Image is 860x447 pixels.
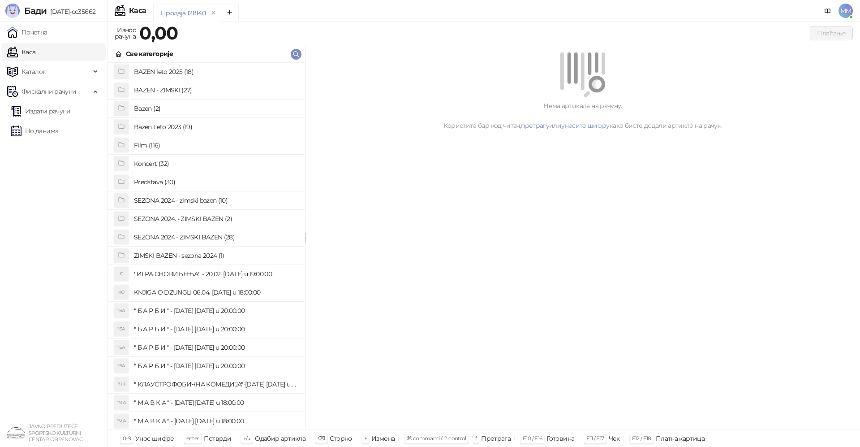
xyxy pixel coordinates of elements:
h4: " М А В К А " - [DATE] [DATE] u 18:00:00 [134,395,298,410]
div: "БА [114,304,129,318]
h4: " Б А Р Б И " - [DATE] [DATE] u 20:00:00 [134,322,298,336]
div: Сторно [330,433,352,444]
h4: " Б А Р Б И " - [DATE] [DATE] u 20:00:00 [134,304,298,318]
div: "МА [114,414,129,428]
div: Одабир артикла [255,433,305,444]
span: [DATE]-cc35662 [47,8,95,16]
span: Каталог [21,63,46,81]
span: Бади [24,5,47,16]
div: Платна картица [656,433,705,444]
h4: ZIMSKI BAZEN - sezona 2024 (1) [134,248,298,263]
a: По данима [11,122,58,140]
div: "БА [114,322,129,336]
h4: KNJIGA O DZUNGLI 06.04. [DATE] u 18:00:00 [134,285,298,299]
img: Logo [5,4,20,18]
a: претрагу [521,122,549,130]
div: 'С [114,267,129,281]
div: "КК [114,377,129,391]
div: Готовина [546,433,574,444]
h4: Predstava (30) [134,175,298,189]
div: Измена [371,433,395,444]
span: 0-9 [123,435,131,442]
div: Унос шифре [135,433,174,444]
div: "МА [114,395,129,410]
div: KO [114,285,129,299]
span: f [475,435,477,442]
div: Претрага [481,433,511,444]
span: ↑/↓ [243,435,250,442]
button: Add tab [221,4,239,22]
h4: SEZONA 2024. - ZIMSKI BAZEN (2) [134,212,298,226]
small: JAVNO PREDUZEĆE SPORTSKO KULTURNI CENTAR, OBRENOVAC [29,423,82,443]
h4: Film (116) [134,138,298,152]
h4: ''ИГРА СНОВИЂЕЊА'' - 20.02. [DATE] u 19:00:00 [134,267,298,281]
strong: 0,00 [139,22,178,44]
a: Издати рачуни [11,102,71,120]
div: Чек [609,433,620,444]
div: "БА [114,359,129,373]
h4: Bazen (2) [134,101,298,116]
a: унесите шифру [561,122,610,130]
a: Почетна [7,23,47,41]
h4: " М А В К А " - [DATE] [DATE] u 18:00:00 [134,414,298,428]
h4: Bazen Leto 2023 (19) [134,120,298,134]
h4: " Б А Р Б И " - [DATE] [DATE] u 20:00:00 [134,359,298,373]
span: ⌘ command / ⌃ control [407,435,466,442]
h4: " КЛАУСТРОФОБИЧНА КОМЕДИЈА"-[DATE] [DATE] u 20:00:00 [134,377,298,391]
button: remove [207,9,219,17]
h4: BAZEN leto 2025 (18) [134,65,298,79]
h4: SEZONA 2024 - ZIMSKI BAZEN (28) [134,230,298,244]
h4: " Б А Р Б И " - [DATE] [DATE] u 20:00:00 [134,340,298,355]
span: F12 / F18 [632,435,651,442]
h4: SEZONA 2024 - zimski bazen (10) [134,193,298,208]
div: grid [108,63,305,430]
span: Фискални рачуни [21,82,76,100]
a: Каса [7,43,35,61]
div: Износ рачуна [113,24,138,42]
span: enter [186,435,199,442]
img: 64x64-companyLogo-4a28e1f8-f217-46d7-badd-69a834a81aaf.png [7,424,25,442]
div: Потврди [204,433,232,444]
span: + [364,435,367,442]
span: MM [838,4,853,18]
div: Све категорије [126,49,173,59]
a: Документација [821,4,835,18]
span: F11 / F17 [586,435,604,442]
span: ⌫ [318,435,325,442]
span: F10 / F16 [523,435,542,442]
h4: BAZEN - ZIMSKI (27) [134,83,298,97]
div: Нема артикала на рачуну. Користите бар код читач, или како бисте додали артикле на рачун. [316,101,849,130]
div: "БА [114,340,129,355]
button: Плаћање [810,26,853,40]
h4: Koncert (32) [134,156,298,171]
div: Продаја 128140 [161,8,206,18]
div: Каса [129,7,146,14]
